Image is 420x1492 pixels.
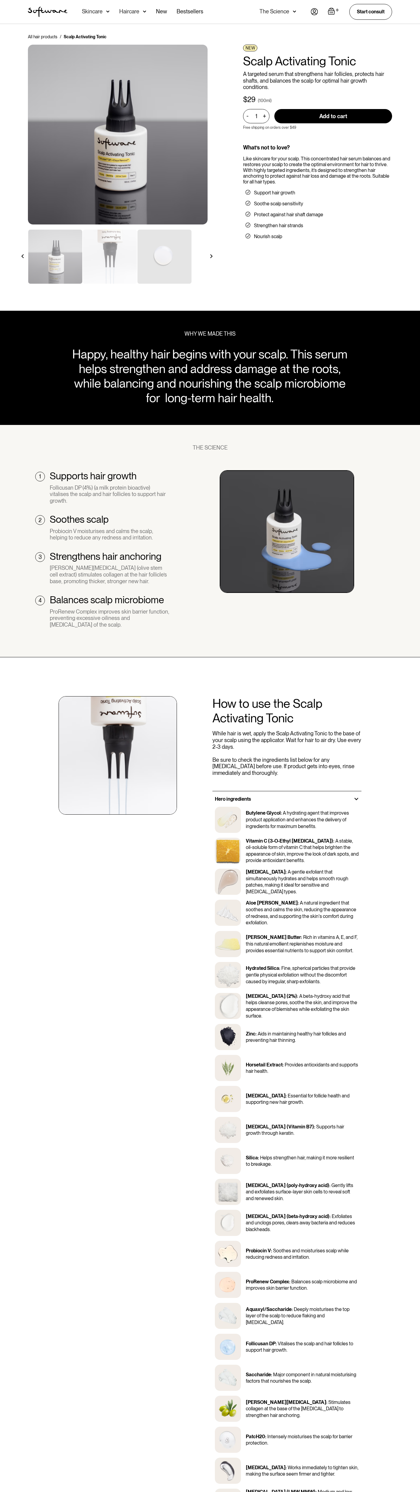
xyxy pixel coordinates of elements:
[246,1399,351,1418] p: Stimulates collagen at the base of the [MEDICAL_DATA] to strengthen hair anchoring.
[297,993,298,999] p: :
[328,8,340,16] a: Open cart
[246,838,333,844] p: Vitamin C (3-O-Ethyl [MEDICAL_DATA])
[246,1124,314,1130] p: [MEDICAL_DATA] (Vitamin B7)
[271,1372,272,1377] p: :
[243,125,296,130] p: Free shipping on orders over $49
[243,71,392,91] p: A targeted serum that strengthens hair follicles, protects hair shafts, and balances the scalp fo...
[50,514,109,525] h2: Soothes scalp
[50,608,170,628] div: ProRenew Complex improves skin barrier function, preventing excessive oiliness and [MEDICAL_DATA]...
[246,1248,271,1254] p: Probiocin V
[276,1341,277,1347] p: :
[246,1306,350,1325] p: Deeply moisturises the top layer of the scalp to reduce flaking and [MEDICAL_DATA].
[279,965,280,971] p: :
[243,144,392,151] div: What’s not to love?
[246,1341,353,1353] p: Vitalises the scalp and hair follicles to support hair growth.
[143,9,146,15] img: arrow down
[333,838,334,844] p: :
[258,1155,259,1161] p: :
[246,934,357,953] p: Rich in vitamins A, E, and F, this natural emollient replenishes moisture and provides essential ...
[246,965,355,984] p: Fine, spherical particles that provide gentle physical exfoliation without the discomfort caused ...
[247,95,256,104] div: 29
[261,113,268,120] div: +
[246,113,250,119] div: -
[246,993,297,999] p: [MEDICAL_DATA] (2%)
[39,554,42,560] div: 3
[246,993,357,1019] p: A beta-hydroxy acid that helps cleanse pores, soothe the skin, and improve the appearance of blem...
[326,1399,327,1405] p: :
[246,965,279,971] p: Hydrated Silica
[246,1155,354,1167] p: Helps strengthen hair, making it more resilient to breakage.
[246,1213,330,1219] p: [MEDICAL_DATA] (beta-hydroxy acid)
[246,810,349,829] p: A hydrating agent that improves product application and enhances the delivery of ingredients for ...
[314,1124,315,1130] p: :
[246,1279,357,1291] p: Balances scalp microbiome and improves skin barrier function.
[50,565,170,584] div: [PERSON_NAME][MEDICAL_DATA] (olive stem cell extract) stimulates collagen at the hair follicle’s ...
[243,95,247,104] div: $
[286,1093,287,1099] p: :
[21,254,25,258] img: arrow left
[246,934,301,940] p: [PERSON_NAME] Butter
[246,201,390,207] li: Soothe scalp sensitivity
[246,1434,265,1439] p: PatcH20
[50,484,170,504] div: Follicusan DP (4%) (a milk protein bioactive) vitalises the scalp and hair follicles to support h...
[265,1434,266,1439] p: :
[246,1155,258,1161] p: Silica
[39,473,41,480] div: 1
[193,444,228,451] div: THE SCIENCE
[246,1372,356,1384] p: Major component in natural moisturising factors that nourishes the scalp.
[39,517,42,524] div: 2
[28,34,57,40] a: All hair products
[106,9,110,15] img: arrow down
[246,1279,289,1285] p: ProRenew Complex
[246,1341,276,1347] p: Follicusan DP
[119,9,139,15] div: Haircare
[329,1182,330,1188] p: :
[349,4,392,19] a: Start consult
[246,1031,256,1037] p: Zinc
[335,8,340,13] div: 0
[50,470,137,482] h2: Supports hair growth
[330,1213,331,1219] p: :
[256,1031,257,1037] p: :
[185,330,235,337] div: WHY WE MADE THIS
[209,254,213,258] img: arrow right
[50,551,161,562] h2: Strengthens hair anchoring
[243,54,392,68] h1: Scalp Activating Tonic
[246,900,356,926] p: A natural ingredient that soothes and calms the skin, reducing the appearance of redness, and sup...
[246,1465,286,1470] p: [MEDICAL_DATA]
[246,1213,355,1232] p: Exfoliates and unclogs pores, clears away bacteria and reduces blackheads.
[246,869,286,875] p: [MEDICAL_DATA]
[246,1372,271,1377] p: Saccharide
[281,810,282,816] p: :
[243,156,392,185] div: Like skincare for your scalp. This concentrated hair serum balances and restores your scalp to cr...
[246,1399,326,1405] p: [PERSON_NAME][MEDICAL_DATA]
[39,597,42,604] div: 4
[289,1279,290,1285] p: :
[283,1062,284,1068] p: :
[50,594,164,606] h2: Balances scalp microbiome
[246,869,348,895] p: A gentle exfoliant that simultaneously hydrates and helps smooth rough patches, making it ideal f...
[212,730,361,776] p: While hair is wet, apply the Scalp Activating Tonic to the base of your scalp using the applicato...
[50,528,170,541] div: Probiocin V moisturises and calms the scalp, helping to reduce any redness and irritation.
[246,1434,352,1446] p: Intensely moisturises the scalp for barrier protection.
[259,9,289,15] div: The Science
[258,98,272,104] div: (100ml)
[246,1031,346,1043] p: Aids in maintaining healthy hair follicles and preventing hair thinning.
[215,796,251,802] h3: Hero ingredients
[212,696,361,725] h2: How to use the Scalp Activating Tonic
[246,1062,283,1068] p: Horsetail Extract
[293,9,296,15] img: arrow down
[243,45,257,51] div: NEW
[286,869,287,875] p: :
[246,900,298,906] p: Aloe [PERSON_NAME]
[60,34,61,40] div: /
[246,1182,329,1188] p: [MEDICAL_DATA] (poly-hydroxy acid)
[301,934,302,940] p: :
[292,1306,293,1312] p: :
[246,234,390,240] li: Nourish scalp
[64,34,107,40] div: Scalp Activating Tonic
[246,190,390,196] li: Support hair growth
[246,1093,350,1105] p: Essential for follicle health and supporting new hair growth.
[82,9,103,15] div: Skincare
[28,7,67,17] img: Software Logo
